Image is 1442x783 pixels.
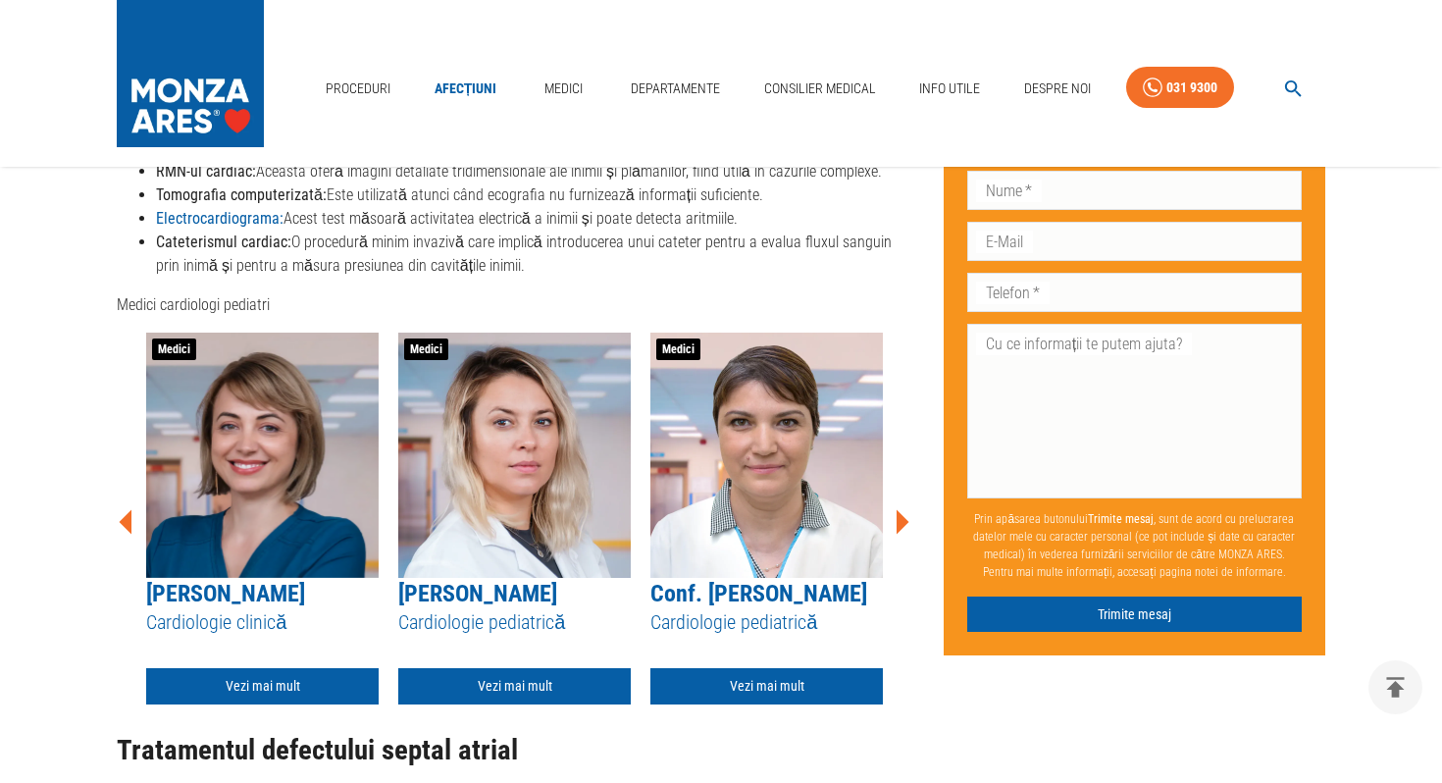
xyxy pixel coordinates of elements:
img: Conf. Dr. Eliza Cinteza [650,333,883,578]
a: 031 9300 [1126,67,1234,109]
button: Trimite mesaj [967,597,1302,633]
li: Acest test măsoară activitatea electrică a inimii și poate detecta aritmiile. [156,207,912,231]
a: [PERSON_NAME] [398,580,557,607]
button: delete [1368,660,1422,714]
a: Conf. [PERSON_NAME] [650,580,867,607]
a: Afecțiuni [427,69,505,109]
a: [PERSON_NAME] [146,580,305,607]
h5: Cardiologie clinică [146,609,379,636]
a: Proceduri [318,69,398,109]
a: Departamente [623,69,728,109]
h5: Cardiologie pediatrică [650,609,883,636]
a: Vezi mai mult [146,668,379,705]
a: Info Utile [911,69,988,109]
strong: RMN-ul cardiac: [156,162,256,181]
span: Medici [404,339,448,360]
a: Consilier Medical [756,69,884,109]
a: Medici [533,69,595,109]
li: Aceasta oferă imagini detaliate tridimensionale ale inimii și plămânilor, fiind utilă în cazurile... [156,160,912,183]
li: Este utilizată atunci când ecografia nu furnizează informații suficiente. [156,183,912,207]
a: Vezi mai mult [650,668,883,705]
a: Vezi mai mult [398,668,631,705]
div: 031 9300 [1166,76,1217,100]
span: Medici [656,339,700,360]
img: Dr. Alina Oprescu [398,333,631,578]
a: Despre Noi [1016,69,1099,109]
h2: Tratamentul defectului septal atrial [117,735,912,766]
p: Prin apăsarea butonului , sunt de acord cu prelucrarea datelor mele cu caracter personal (ce pot ... [967,502,1302,589]
strong: Cateterismul cardiac: [156,233,291,251]
h5: Cardiologie pediatrică [398,609,631,636]
span: Medici [152,339,196,360]
p: Medici cardiologi pediatri [117,293,912,317]
strong: Tomografia computerizată: [156,185,327,204]
b: Trimite mesaj [1088,512,1154,526]
li: O procedură minim invazivă care implică introducerea unui cateter pentru a evalua fluxul sanguin ... [156,231,912,278]
a: Electrocardiograma: [156,209,283,228]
